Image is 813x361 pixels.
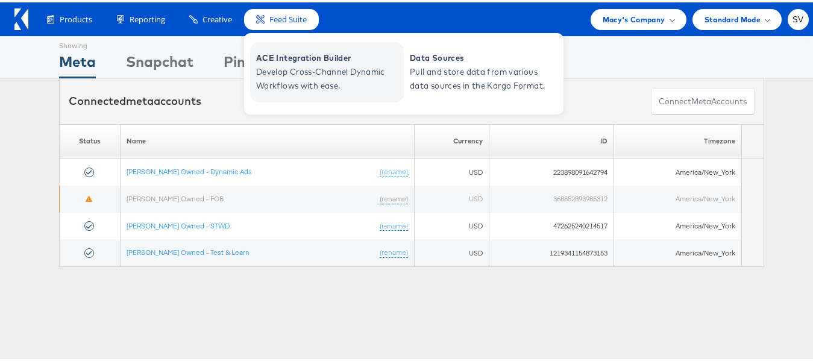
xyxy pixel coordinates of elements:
th: ID [489,122,614,156]
span: Reporting [130,11,165,23]
span: Standard Mode [705,11,761,24]
a: [PERSON_NAME] Owned - Dynamic Ads [127,165,252,174]
span: Data Sources [410,49,554,63]
span: meta [691,93,711,105]
div: Connected accounts [69,91,201,107]
a: Data Sources Pull and store data from various data sources in the Kargo Format. [404,40,557,100]
th: Timezone [614,122,741,156]
td: America/New_York [614,210,741,237]
th: Currency [414,122,489,156]
span: Feed Suite [269,11,307,23]
a: [PERSON_NAME] Owned - Test & Learn [127,245,250,254]
a: (rename) [380,165,408,175]
div: Meta [59,49,96,76]
span: Products [60,11,92,23]
td: USD [414,183,489,210]
div: Pinterest [224,49,287,76]
div: Snapchat [126,49,193,76]
td: 472625240214517 [489,210,614,237]
a: [PERSON_NAME] Owned - STWD [127,219,230,228]
span: ACE Integration Builder [256,49,401,63]
span: meta [126,92,154,105]
a: (rename) [380,219,408,229]
a: (rename) [380,192,408,202]
th: Status [60,122,121,156]
span: Develop Cross-Channel Dynamic Workflows with ease. [256,63,401,90]
td: 368852893985312 [489,183,614,210]
span: Macy's Company [603,11,665,24]
td: USD [414,156,489,183]
a: ACE Integration Builder Develop Cross-Channel Dynamic Workflows with ease. [250,40,404,100]
td: USD [414,237,489,264]
span: SV [793,13,804,21]
th: Name [120,122,414,156]
div: Showing [59,34,96,49]
span: Creative [202,11,232,23]
button: ConnectmetaAccounts [651,86,755,113]
a: (rename) [380,245,408,256]
span: Pull and store data from various data sources in the Kargo Format. [410,63,554,90]
td: USD [414,210,489,237]
td: America/New_York [614,237,741,264]
td: 223898091642794 [489,156,614,183]
a: [PERSON_NAME] Owned - FOB [127,192,224,201]
td: 1219341154873153 [489,237,614,264]
td: America/New_York [614,183,741,210]
td: America/New_York [614,156,741,183]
